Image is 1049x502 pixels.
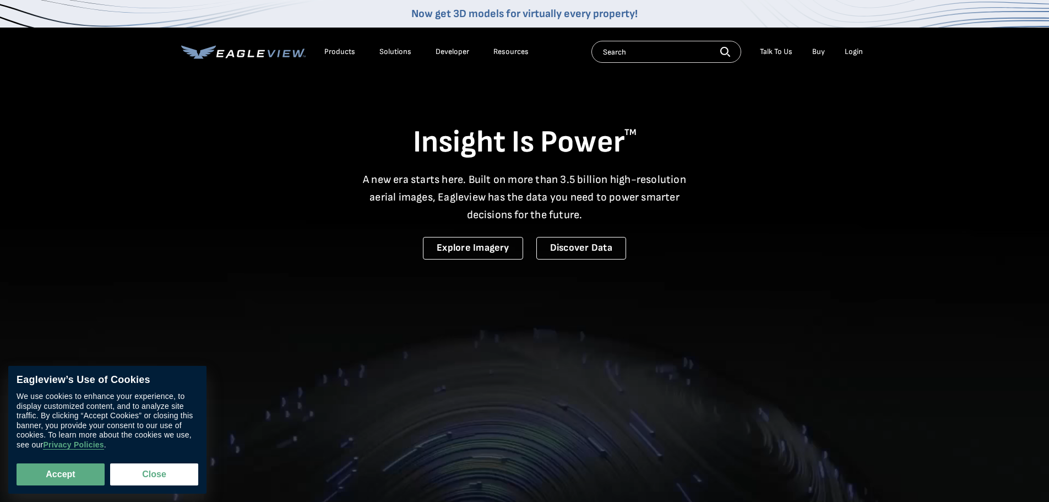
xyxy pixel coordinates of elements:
[17,374,198,386] div: Eagleview’s Use of Cookies
[624,127,637,138] sup: TM
[760,47,792,57] div: Talk To Us
[379,47,411,57] div: Solutions
[845,47,863,57] div: Login
[591,41,741,63] input: Search
[181,123,868,162] h1: Insight Is Power
[436,47,469,57] a: Developer
[536,237,626,260] a: Discover Data
[812,47,825,57] a: Buy
[17,392,198,450] div: We use cookies to enhance your experience, to display customized content, and to analyze site tra...
[356,171,693,224] p: A new era starts here. Built on more than 3.5 billion high-resolution aerial images, Eagleview ha...
[110,463,198,485] button: Close
[411,7,638,20] a: Now get 3D models for virtually every property!
[423,237,523,260] a: Explore Imagery
[324,47,355,57] div: Products
[493,47,529,57] div: Resources
[17,463,105,485] button: Accept
[43,440,104,450] a: Privacy Policies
